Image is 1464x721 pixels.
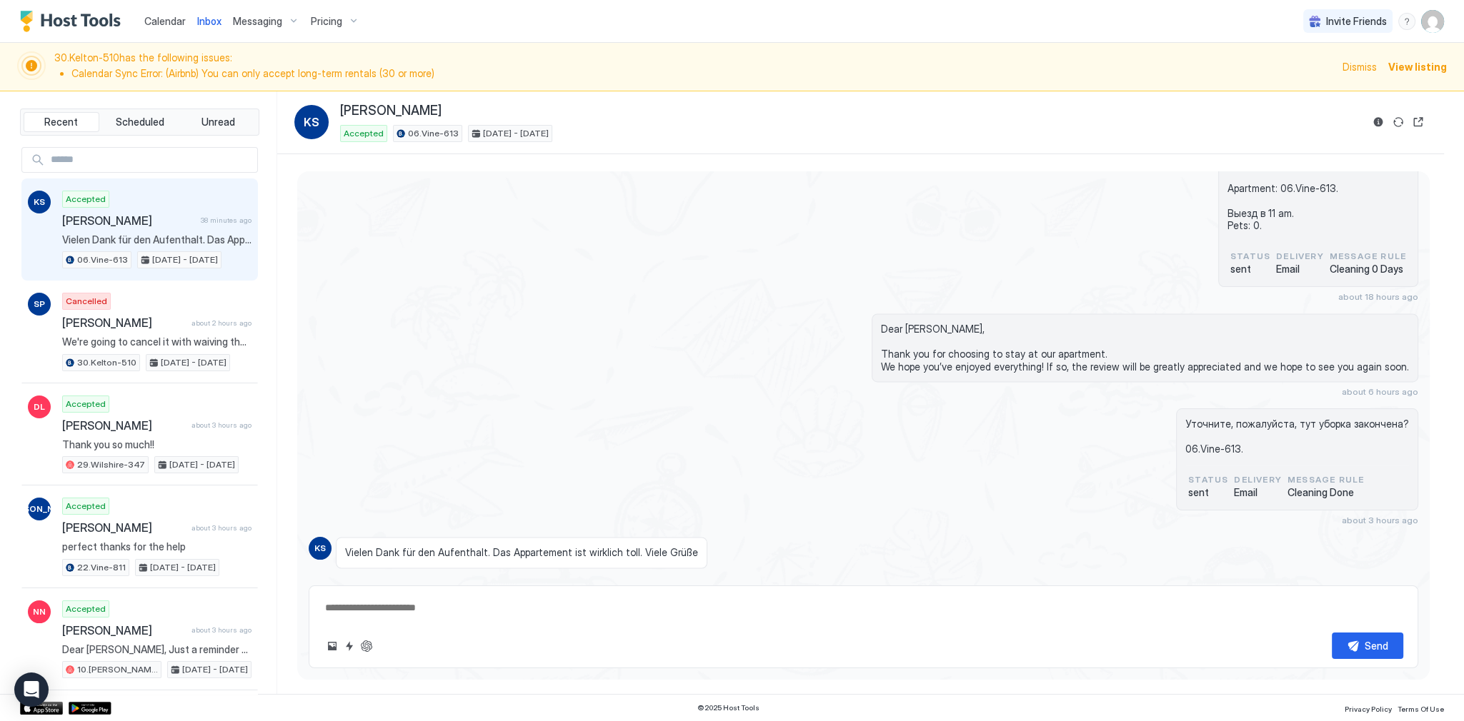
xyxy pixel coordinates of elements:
span: Accepted [66,398,106,410]
span: 06.Vine-613 [408,127,459,140]
span: Scheduled [116,116,164,128]
span: about 2 hours ago [191,318,252,328]
a: Inbox [197,14,221,29]
span: Unread [201,116,235,128]
span: DL [34,400,45,413]
input: Input Field [45,148,257,172]
span: Invite Friends [1326,15,1387,28]
span: Cancelled [66,295,107,308]
span: We're going to cancel it with waiving the fees. [62,336,252,348]
div: menu [1398,13,1415,30]
a: Google Play Store [69,702,111,715]
span: Pricing [311,15,342,28]
span: Accepted [344,127,384,140]
span: 10.[PERSON_NAME]-203 [77,663,158,676]
span: Inbox [197,15,221,27]
span: Terms Of Use [1398,705,1444,713]
span: Accepted [66,193,106,206]
span: © 2025 Host Tools [697,703,760,712]
span: Email [1276,263,1324,276]
span: [DATE] - [DATE] [152,253,218,266]
span: [DATE] - [DATE] [150,561,216,574]
span: Privacy Policy [1345,705,1392,713]
button: Open reservation [1410,114,1427,131]
span: about 6 hours ago [1342,386,1418,397]
button: Recent [24,112,99,132]
button: Reservation information [1370,114,1387,131]
span: about 3 hours ago [191,523,252,533]
span: Здравствуйте! Сегодня уборка в силе? Apartment: 06.Vine-613. Выезд в 11 am. Pets: 0. [1228,144,1409,232]
span: sent [1188,486,1228,499]
div: Dismiss [1343,59,1377,74]
span: Messaging [233,15,282,28]
a: Calendar [144,14,186,29]
div: User profile [1421,10,1444,33]
a: Privacy Policy [1345,700,1392,715]
span: [PERSON_NAME] [62,418,186,433]
button: Scheduled [102,112,178,132]
span: 29.Wilshire-347 [77,458,145,471]
span: 30.Kelton-510 [77,356,136,369]
a: Host Tools Logo [20,11,127,32]
button: ChatGPT Auto Reply [358,637,375,655]
span: Accepted [66,500,106,513]
span: [PERSON_NAME] [62,520,186,535]
span: 38 minutes ago [201,216,252,225]
button: Unread [180,112,256,132]
span: about 3 hours ago [191,625,252,635]
span: about 3 hours ago [1342,515,1418,525]
span: 22.Vine-811 [77,561,126,574]
span: Message Rule [1288,473,1364,486]
span: Vielen Dank für den Aufenthalt. Das Appartement ist wirklich toll. Viele Grüße [62,233,252,246]
button: Quick reply [341,637,358,655]
span: Thank you so much!! [62,438,252,451]
span: Cleaning 0 Days [1330,263,1406,276]
span: [DATE] - [DATE] [483,127,549,140]
button: Sync reservation [1390,114,1407,131]
span: Cleaning Done [1288,486,1364,499]
span: 06.Vine-613 [77,253,128,266]
span: KS [304,114,319,131]
span: sent [1230,263,1270,276]
span: 30.Kelton-510 has the following issues: [54,51,1334,82]
span: Message Rule [1330,250,1406,263]
span: Recent [44,116,78,128]
div: Send [1365,638,1388,653]
span: status [1230,250,1270,263]
span: KS [34,196,45,208]
span: Calendar [144,15,186,27]
a: App Store [20,702,63,715]
span: [PERSON_NAME] [62,316,186,330]
span: KS [314,542,326,555]
span: [PERSON_NAME] [340,103,442,119]
span: [PERSON_NAME] [4,503,75,515]
div: tab-group [20,109,259,136]
span: 38 minutes ago [336,573,401,583]
span: [PERSON_NAME] [62,623,186,637]
span: Email [1234,486,1282,499]
div: Open Intercom Messenger [14,672,49,707]
span: Accepted [66,602,106,615]
span: [PERSON_NAME] [62,213,195,228]
span: status [1188,473,1228,486]
button: Send [1332,632,1403,659]
div: View listing [1388,59,1447,74]
li: Calendar Sync Error: (Airbnb) You can only accept long-term rentals (30 or more) [71,67,1334,80]
span: [DATE] - [DATE] [161,356,226,369]
span: [DATE] - [DATE] [169,458,235,471]
span: Dear [PERSON_NAME], Just a reminder that your check-out is [DATE] before 11 am. 🔴Please leave the... [62,643,252,656]
span: Delivery [1276,250,1324,263]
span: NN [33,605,46,618]
button: Upload image [324,637,341,655]
span: [DATE] - [DATE] [182,663,248,676]
span: Vielen Dank für den Aufenthalt. Das Appartement ist wirklich toll. Viele Grüße [345,546,698,559]
span: Dear [PERSON_NAME], Thank you for choosing to stay at our apartment. We hope you’ve enjoyed every... [881,323,1409,373]
a: Terms Of Use [1398,700,1444,715]
span: Delivery [1234,473,1282,486]
span: perfect thanks for the help [62,540,252,553]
